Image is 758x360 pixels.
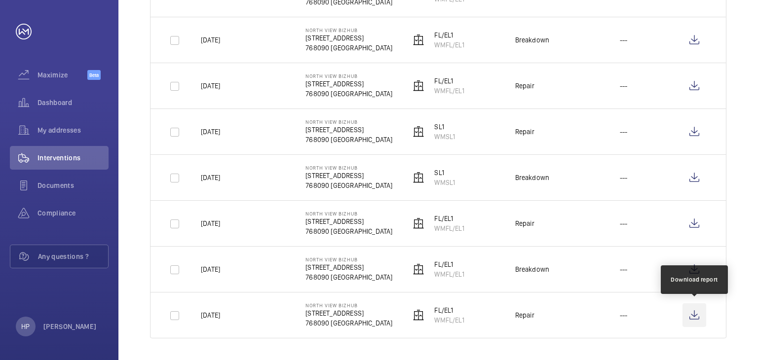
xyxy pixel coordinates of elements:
span: Any questions ? [38,252,108,261]
span: My addresses [38,125,109,135]
div: Breakdown [515,173,550,182]
img: elevator.svg [413,217,424,229]
p: FL/EL1 [434,30,464,40]
p: 768090 [GEOGRAPHIC_DATA] [305,318,392,328]
p: [DATE] [201,35,220,45]
div: Repair [515,81,535,91]
p: WMSL1 [434,132,455,142]
p: FL/EL1 [434,305,464,315]
span: Documents [38,180,109,190]
div: Download report [671,275,718,284]
div: Repair [515,218,535,228]
p: --- [620,310,628,320]
p: --- [620,264,628,274]
p: WMFL/EL1 [434,315,464,325]
div: Repair [515,127,535,137]
p: [STREET_ADDRESS] [305,216,392,226]
img: elevator.svg [413,126,424,138]
p: FL/EL1 [434,214,464,223]
span: Dashboard [38,98,109,108]
p: North View Bizhub [305,73,392,79]
p: [STREET_ADDRESS] [305,308,392,318]
span: Maximize [38,70,87,80]
p: [STREET_ADDRESS] [305,171,392,180]
p: WMFL/EL1 [434,223,464,233]
p: --- [620,218,628,228]
p: --- [620,127,628,137]
div: Repair [515,310,535,320]
p: SL1 [434,168,455,178]
p: [STREET_ADDRESS] [305,79,392,89]
p: --- [620,35,628,45]
p: [DATE] [201,81,220,91]
p: [DATE] [201,310,220,320]
p: HP [21,322,30,331]
div: Breakdown [515,35,550,45]
div: Breakdown [515,264,550,274]
p: WMFL/EL1 [434,86,464,96]
p: [STREET_ADDRESS] [305,262,392,272]
p: [DATE] [201,127,220,137]
span: Beta [87,70,101,80]
p: [DATE] [201,218,220,228]
span: Compliance [38,208,109,218]
img: elevator.svg [413,34,424,46]
p: FL/EL1 [434,259,464,269]
p: [STREET_ADDRESS] [305,33,392,43]
p: North View Bizhub [305,302,392,308]
img: elevator.svg [413,80,424,92]
p: SL1 [434,122,455,132]
p: 768090 [GEOGRAPHIC_DATA] [305,89,392,99]
p: North View Bizhub [305,165,392,171]
p: North View Bizhub [305,27,392,33]
p: North View Bizhub [305,211,392,216]
p: North View Bizhub [305,256,392,262]
p: 768090 [GEOGRAPHIC_DATA] [305,43,392,53]
p: [STREET_ADDRESS] [305,125,392,135]
span: Interventions [38,153,109,163]
p: [PERSON_NAME] [43,322,97,331]
img: elevator.svg [413,172,424,183]
img: elevator.svg [413,263,424,275]
p: [DATE] [201,173,220,182]
p: WMFL/EL1 [434,40,464,50]
p: 768090 [GEOGRAPHIC_DATA] [305,272,392,282]
p: --- [620,173,628,182]
p: FL/EL1 [434,76,464,86]
p: --- [620,81,628,91]
p: WMFL/EL1 [434,269,464,279]
p: North View Bizhub [305,119,392,125]
img: elevator.svg [413,309,424,321]
p: 768090 [GEOGRAPHIC_DATA] [305,226,392,236]
p: 768090 [GEOGRAPHIC_DATA] [305,135,392,144]
p: WMSL1 [434,178,455,187]
p: 768090 [GEOGRAPHIC_DATA] [305,180,392,190]
p: [DATE] [201,264,220,274]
